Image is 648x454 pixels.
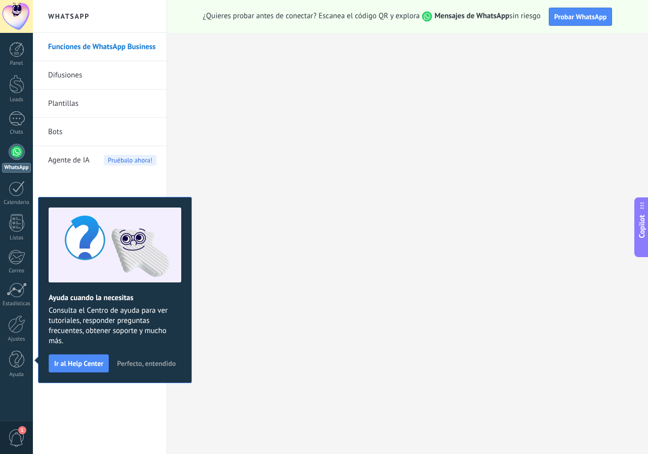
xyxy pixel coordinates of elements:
div: Leads [2,97,31,103]
div: Correo [2,268,31,274]
h2: Ayuda cuando la necesitas [49,293,181,303]
li: Difusiones [33,61,167,90]
div: WhatsApp [2,163,31,173]
div: Listas [2,235,31,241]
a: Bots [48,118,156,146]
span: Consulta el Centro de ayuda para ver tutoriales, responder preguntas frecuentes, obtener soporte ... [49,306,181,346]
a: Funciones de WhatsApp Business [48,33,156,61]
div: Panel [2,60,31,67]
a: Agente de IAPruébalo ahora! [48,146,156,175]
span: Perfecto, entendido [117,360,176,367]
button: Ir al Help Center [49,354,109,373]
div: Chats [2,129,31,136]
button: Probar WhatsApp [549,8,613,26]
span: Agente de IA [48,146,90,175]
a: Difusiones [48,61,156,90]
span: Probar WhatsApp [554,12,607,21]
span: ¿Quieres probar antes de conectar? Escanea el código QR y explora sin riesgo [203,11,541,22]
div: Ajustes [2,336,31,343]
span: Copilot [637,215,647,238]
a: Plantillas [48,90,156,118]
div: Ayuda [2,372,31,378]
span: Ir al Help Center [54,360,103,367]
li: Bots [33,118,167,146]
li: Agente de IA [33,146,167,174]
li: Plantillas [33,90,167,118]
li: Funciones de WhatsApp Business [33,33,167,61]
strong: Mensajes de WhatsApp [434,11,509,21]
div: Estadísticas [2,301,31,307]
span: 1 [18,426,26,434]
button: Perfecto, entendido [112,356,180,371]
div: Calendario [2,199,31,206]
span: Pruébalo ahora! [104,155,156,166]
